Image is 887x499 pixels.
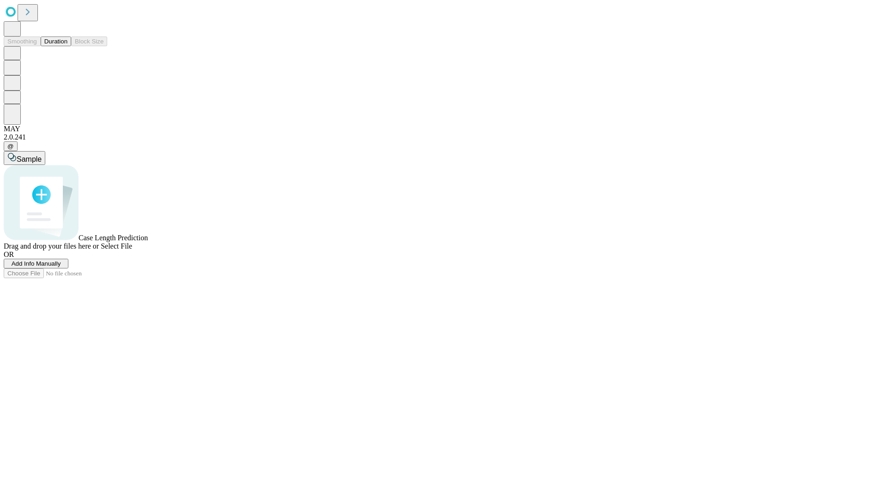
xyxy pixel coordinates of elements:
[4,125,883,133] div: MAY
[41,37,71,46] button: Duration
[4,259,68,268] button: Add Info Manually
[4,242,99,250] span: Drag and drop your files here or
[7,143,14,150] span: @
[4,250,14,258] span: OR
[4,141,18,151] button: @
[4,133,883,141] div: 2.0.241
[79,234,148,242] span: Case Length Prediction
[71,37,107,46] button: Block Size
[17,155,42,163] span: Sample
[4,37,41,46] button: Smoothing
[4,151,45,165] button: Sample
[12,260,61,267] span: Add Info Manually
[101,242,132,250] span: Select File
